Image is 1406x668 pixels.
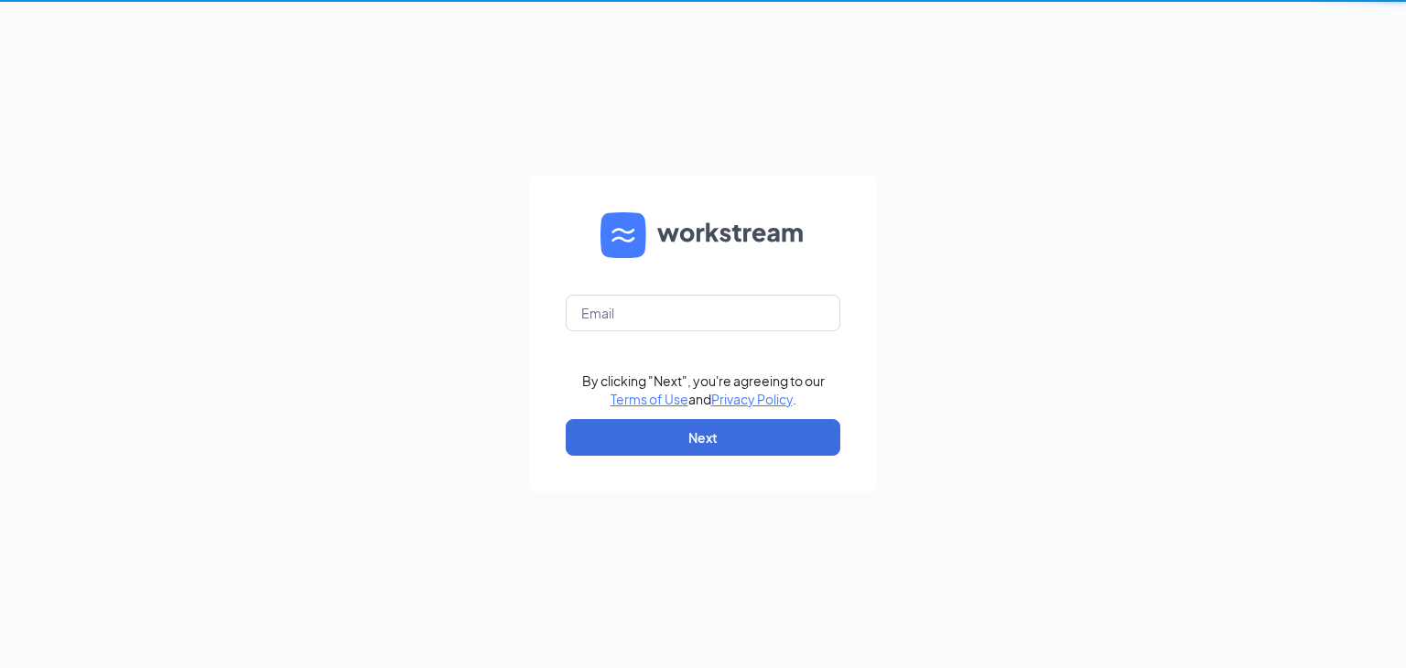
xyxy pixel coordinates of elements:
input: Email [566,295,840,331]
div: By clicking "Next", you're agreeing to our and . [582,372,825,408]
img: WS logo and Workstream text [600,212,806,258]
button: Next [566,419,840,456]
a: Privacy Policy [711,391,793,407]
a: Terms of Use [611,391,688,407]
